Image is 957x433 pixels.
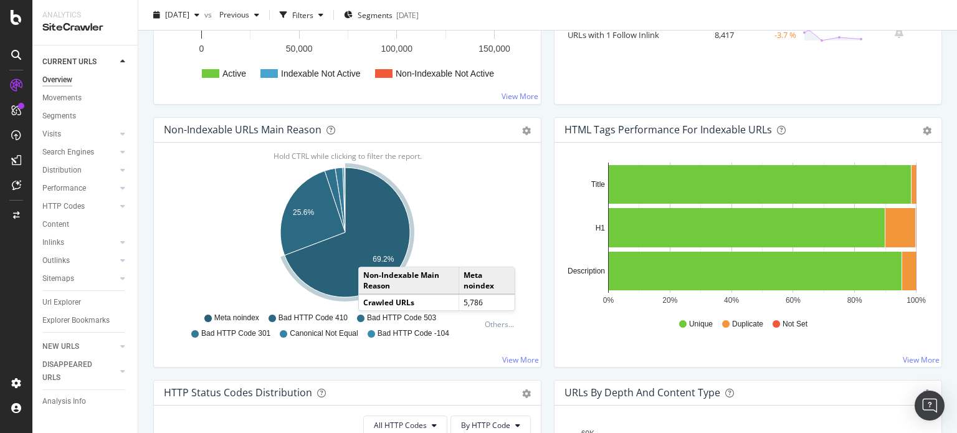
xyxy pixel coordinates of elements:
[662,296,677,305] text: 20%
[42,340,79,353] div: NEW URLS
[42,92,129,105] a: Movements
[293,208,314,217] text: 25.6%
[396,9,419,20] div: [DATE]
[286,44,313,54] text: 50,000
[42,110,76,123] div: Segments
[165,9,189,20] span: 2025 Sep. 4th
[42,164,117,177] a: Distribution
[222,69,246,79] text: Active
[290,328,358,339] span: Canonical Not Equal
[42,110,129,123] a: Segments
[903,354,940,365] a: View More
[907,296,926,305] text: 100%
[737,24,799,45] td: -3.7 %
[591,180,606,189] text: Title
[164,123,321,136] div: Non-Indexable URLs Main Reason
[275,5,328,25] button: Filters
[564,163,927,307] svg: A chart.
[42,218,69,231] div: Content
[339,5,424,25] button: Segments[DATE]
[915,391,945,421] div: Open Intercom Messenger
[522,389,531,398] div: gear
[381,44,413,54] text: 100,000
[42,74,129,87] a: Overview
[164,163,526,307] svg: A chart.
[724,296,739,305] text: 40%
[42,395,86,408] div: Analysis Info
[374,420,427,431] span: All HTTP Codes
[42,182,117,195] a: Performance
[378,328,449,339] span: Bad HTTP Code -104
[42,128,117,141] a: Visits
[564,123,772,136] div: HTML Tags Performance for Indexable URLs
[459,267,515,294] td: Meta noindex
[42,254,70,267] div: Outlinks
[42,146,94,159] div: Search Engines
[42,296,81,309] div: Url Explorer
[42,92,82,105] div: Movements
[786,296,801,305] text: 60%
[42,272,117,285] a: Sitemaps
[164,386,312,399] div: HTTP Status Codes Distribution
[42,296,129,309] a: Url Explorer
[502,354,539,365] a: View More
[214,5,264,25] button: Previous
[42,200,117,213] a: HTTP Codes
[42,146,117,159] a: Search Engines
[214,9,249,20] span: Previous
[687,24,737,45] td: 8,417
[359,294,459,310] td: Crawled URLs
[281,69,361,79] text: Indexable Not Active
[522,126,531,135] div: gear
[42,200,85,213] div: HTTP Codes
[42,395,129,408] a: Analysis Info
[42,164,82,177] div: Distribution
[42,254,117,267] a: Outlinks
[923,126,931,135] div: gear
[461,420,510,431] span: By HTTP Code
[42,182,86,195] div: Performance
[459,294,515,310] td: 5,786
[292,9,313,20] div: Filters
[596,224,606,232] text: H1
[42,55,97,69] div: CURRENT URLS
[359,267,459,294] td: Non-Indexable Main Reason
[373,255,394,264] text: 69.2%
[42,340,117,353] a: NEW URLS
[214,313,259,323] span: Meta noindex
[42,236,64,249] div: Inlinks
[564,386,720,399] div: URLs by Depth and Content Type
[847,296,862,305] text: 80%
[603,296,614,305] text: 0%
[568,267,605,275] text: Description
[783,319,807,330] span: Not Set
[568,29,659,40] a: URLs with 1 Follow Inlink
[199,44,204,54] text: 0
[42,21,128,35] div: SiteCrawler
[42,10,128,21] div: Analytics
[367,313,436,323] span: Bad HTTP Code 503
[689,319,713,330] span: Unique
[478,44,510,54] text: 150,000
[502,91,538,102] a: View More
[204,9,214,20] span: vs
[42,55,117,69] a: CURRENT URLS
[42,314,129,327] a: Explorer Bookmarks
[42,272,74,285] div: Sitemaps
[485,319,520,330] div: Others...
[42,358,117,384] a: DISAPPEARED URLS
[358,9,393,20] span: Segments
[732,319,763,330] span: Duplicate
[42,218,129,231] a: Content
[148,5,204,25] button: [DATE]
[201,328,270,339] span: Bad HTTP Code 301
[279,313,348,323] span: Bad HTTP Code 410
[895,28,903,38] div: bell-plus
[923,389,931,398] div: gear
[396,69,494,79] text: Non-Indexable Not Active
[42,358,105,384] div: DISAPPEARED URLS
[42,74,72,87] div: Overview
[42,236,117,249] a: Inlinks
